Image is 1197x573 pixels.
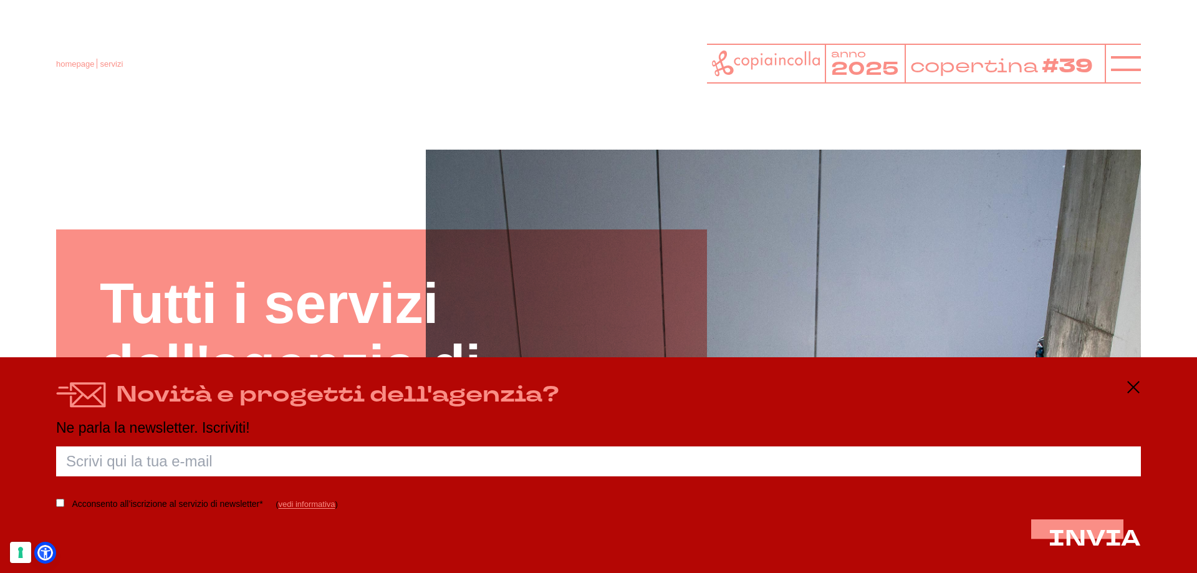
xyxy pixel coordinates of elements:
[100,273,663,458] h1: Tutti i servizi dell'agenzia di comunicazione
[72,496,262,512] label: Acconsento all’iscrizione al servizio di newsletter*
[100,59,123,69] span: servizi
[10,542,31,563] button: Le tue preferenze relative al consenso per le tecnologie di tracciamento
[37,545,53,561] a: Open Accessibility Menu
[276,499,338,509] span: ( )
[831,57,898,82] tspan: 2025
[56,59,94,69] a: homepage
[1046,52,1098,80] tspan: #39
[116,380,559,410] h4: Novità e progetti dell'agenzia?
[1049,524,1141,554] span: INVIA
[56,446,1141,476] input: Scrivi qui la tua e-mail
[1049,527,1141,551] button: INVIA
[831,47,866,61] tspan: anno
[910,52,1042,79] tspan: copertina
[278,499,335,509] a: vedi informativa
[56,420,1141,436] p: Ne parla la newsletter. Iscriviti!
